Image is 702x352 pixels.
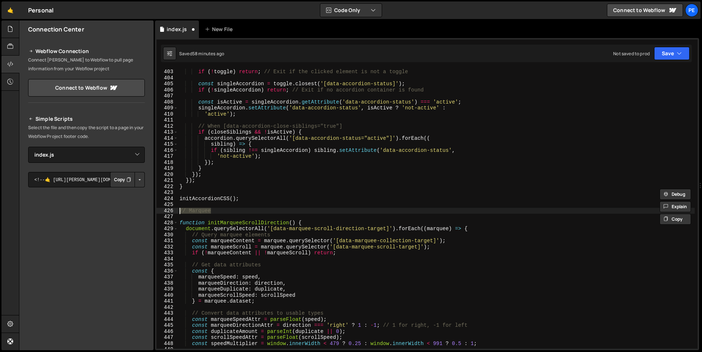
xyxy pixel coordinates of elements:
div: 405 [156,81,178,87]
div: 442 [156,304,178,311]
div: 425 [156,202,178,208]
div: 429 [156,226,178,232]
div: 448 [156,341,178,347]
button: Save [654,47,690,60]
div: 437 [156,274,178,280]
a: Connect to Webflow [28,79,145,97]
textarea: <!--🤙 [URL][PERSON_NAME][DOMAIN_NAME]> <script>document.addEventListener("DOMContentLoaded", func... [28,172,145,187]
div: 418 [156,160,178,166]
div: 416 [156,147,178,154]
div: Button group with nested dropdown [110,172,145,187]
div: 436 [156,268,178,274]
div: 424 [156,196,178,202]
div: 419 [156,165,178,172]
div: 434 [156,256,178,262]
div: 417 [156,153,178,160]
div: 440 [156,292,178,299]
a: 🤙 [1,1,19,19]
div: 406 [156,87,178,93]
div: 426 [156,208,178,214]
iframe: YouTube video player [28,199,146,265]
div: 412 [156,123,178,130]
h2: Webflow Connection [28,47,145,56]
div: Personal [28,6,53,15]
div: 428 [156,220,178,226]
button: Code Only [320,4,382,17]
a: Pe [685,4,698,17]
div: 403 [156,69,178,75]
button: Debug [660,189,691,200]
button: Copy [110,172,135,187]
div: 421 [156,177,178,184]
div: 427 [156,214,178,220]
div: New File [205,26,235,33]
button: Explain [660,201,691,212]
div: 445 [156,322,178,329]
div: 446 [156,329,178,335]
div: 431 [156,238,178,244]
div: 413 [156,129,178,135]
div: 408 [156,99,178,105]
div: 414 [156,135,178,142]
div: 58 minutes ago [192,50,224,57]
div: 443 [156,310,178,317]
a: Connect to Webflow [607,4,683,17]
h2: Simple Scripts [28,115,145,123]
div: Saved [179,50,224,57]
h2: Connection Center [28,25,84,33]
div: Not saved to prod [613,50,650,57]
div: index.js [167,26,187,33]
button: Copy [660,214,691,225]
div: 420 [156,172,178,178]
p: Connect [PERSON_NAME] to Webflow to pull page information from your Webflow project [28,56,145,73]
div: 430 [156,232,178,238]
div: 423 [156,190,178,196]
iframe: YouTube video player [28,270,146,336]
div: 404 [156,75,178,81]
div: 409 [156,105,178,111]
div: 415 [156,141,178,147]
div: 441 [156,298,178,304]
p: Select the file and then copy the script to a page in your Webflow Project footer code. [28,123,145,141]
div: 447 [156,334,178,341]
div: 407 [156,93,178,99]
div: 433 [156,250,178,256]
div: 439 [156,286,178,292]
div: 410 [156,111,178,117]
div: 435 [156,262,178,268]
div: 438 [156,280,178,287]
div: 444 [156,317,178,323]
div: 432 [156,244,178,250]
div: 422 [156,184,178,190]
div: 411 [156,117,178,123]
